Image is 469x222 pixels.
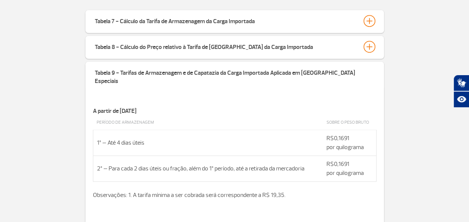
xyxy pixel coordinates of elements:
[93,107,137,115] strong: A partir de [DATE]
[95,41,313,51] div: Tabela 8 - Cálculo do Preço relativo à Tarifa de [GEOGRAPHIC_DATA] da Carga Importada
[94,40,375,53] button: Tabela 8 - Cálculo do Preço relativo à Tarifa de [GEOGRAPHIC_DATA] da Carga Importada
[323,155,376,181] td: R$0,1691 por quilograma
[453,91,469,108] button: Abrir recursos assistivos.
[453,75,469,108] div: Plugin de acessibilidade da Hand Talk.
[95,67,356,85] div: Tabela 9 - Tarifas de Armazenagem e de Capatazia da Carga Importada Aplicada em [GEOGRAPHIC_DATA]...
[93,115,323,130] td: Período de Armazenagem
[93,130,323,155] td: 1º – Até 4 dias úteis
[94,15,375,27] button: Tabela 7 - Cálculo da Tarifa de Armazenagem da Carga Importada
[94,66,375,86] button: Tabela 9 - Tarifas de Armazenagem e de Capatazia da Carga Importada Aplicada em [GEOGRAPHIC_DATA]...
[323,130,376,155] td: R$0,1691 por quilograma
[95,15,255,25] div: Tabela 7 - Cálculo da Tarifa de Armazenagem da Carga Importada
[453,75,469,91] button: Abrir tradutor de língua de sinais.
[93,182,376,200] p: Observações: 1. A tarifa mínima a ser cobrada será correspondente a R$ 19,35.
[93,155,323,181] td: 2º – Para cada 2 dias úteis ou fração, além do 1º período, até a retirada da mercadoria
[323,115,376,130] td: Sobre o Peso Bruto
